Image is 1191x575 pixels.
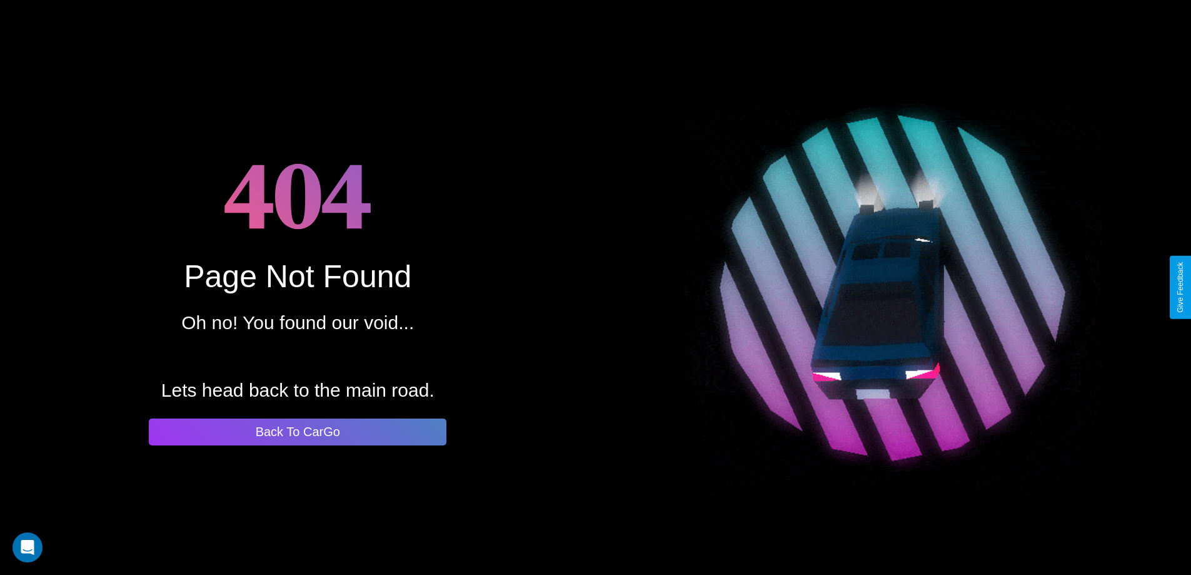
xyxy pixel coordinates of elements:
[1176,262,1185,313] div: Give Feedback
[161,306,435,407] p: Oh no! You found our void... Lets head back to the main road.
[149,419,446,445] button: Back To CarGo
[224,130,372,258] h1: 404
[13,532,43,562] div: Open Intercom Messenger
[184,258,411,295] div: Page Not Found
[685,79,1102,496] img: spinning car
